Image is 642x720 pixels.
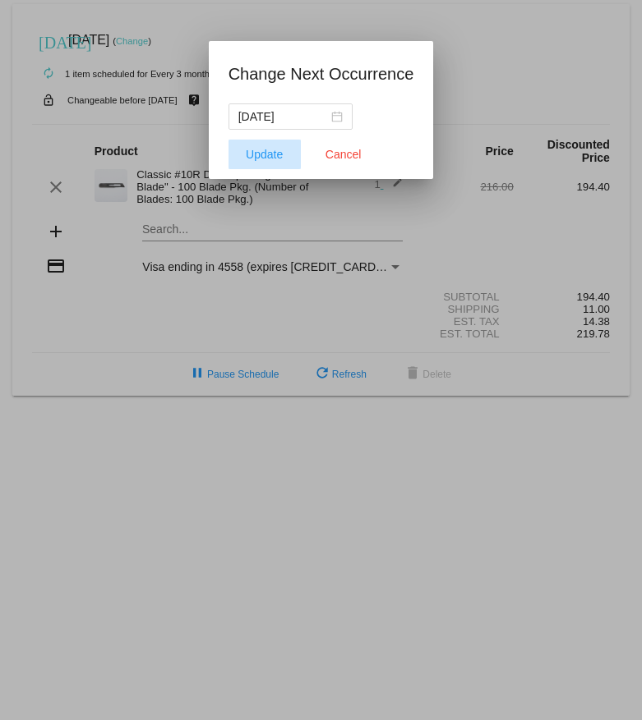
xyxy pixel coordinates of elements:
button: Close dialog [307,140,380,169]
span: Cancel [326,148,362,161]
button: Update [229,140,301,169]
h1: Change Next Occurrence [229,61,414,87]
span: Update [246,148,283,161]
input: Select date [238,108,328,126]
